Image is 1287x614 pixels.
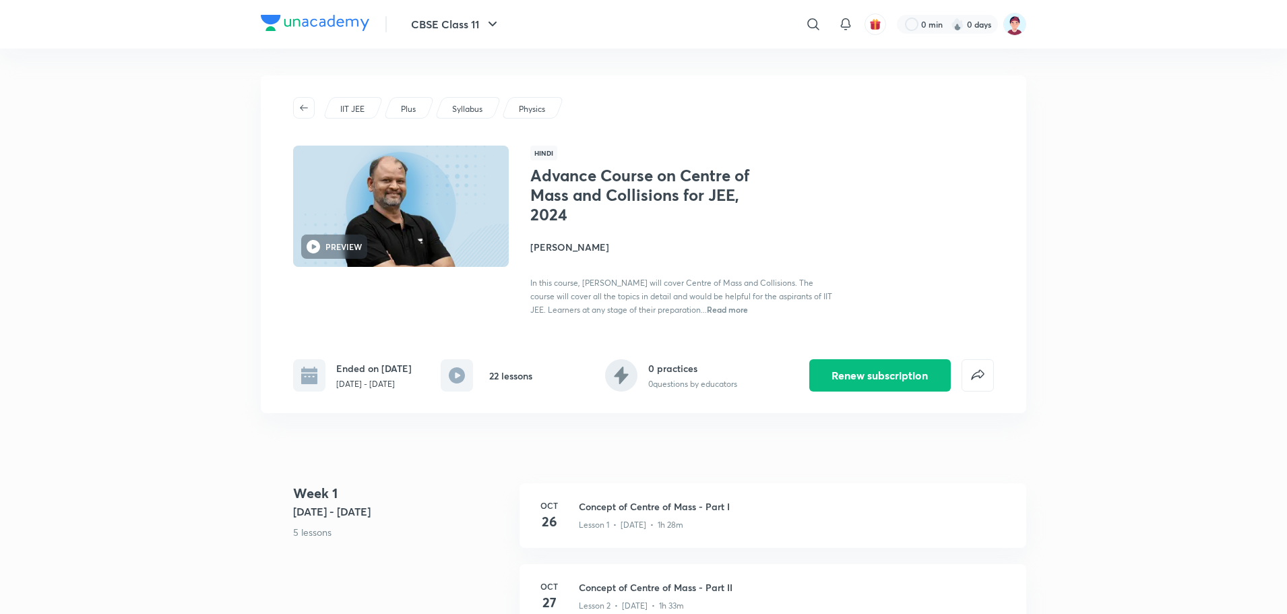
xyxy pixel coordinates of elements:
[517,103,548,115] a: Physics
[536,592,563,613] h4: 27
[403,11,509,38] button: CBSE Class 11
[707,304,748,315] span: Read more
[530,278,832,315] span: In this course, [PERSON_NAME] will cover Centre of Mass and Collisions. The course will cover all...
[399,103,418,115] a: Plus
[530,166,751,224] h1: Advance Course on Centre of Mass and Collisions for JEE, 2024
[648,378,737,390] p: 0 questions by educators
[648,361,737,375] h6: 0 practices
[951,18,964,31] img: streak
[336,361,412,375] h6: Ended on [DATE]
[338,103,367,115] a: IIT JEE
[291,144,511,268] img: Thumbnail
[452,103,482,115] p: Syllabus
[579,580,1010,594] h3: Concept of Centre of Mass - Part II
[530,240,832,254] h4: [PERSON_NAME]
[261,15,369,31] img: Company Logo
[293,503,509,520] h5: [DATE] - [DATE]
[536,580,563,592] h6: Oct
[261,15,369,34] a: Company Logo
[579,499,1010,514] h3: Concept of Centre of Mass - Part I
[519,103,545,115] p: Physics
[293,483,509,503] h4: Week 1
[340,103,365,115] p: IIT JEE
[1003,13,1026,36] img: Suryanshu choudhury
[536,512,563,532] h4: 26
[293,525,509,539] p: 5 lessons
[579,600,684,612] p: Lesson 2 • [DATE] • 1h 33m
[579,519,683,531] p: Lesson 1 • [DATE] • 1h 28m
[869,18,881,30] img: avatar
[962,359,994,392] button: false
[520,483,1026,564] a: Oct26Concept of Centre of Mass - Part ILesson 1 • [DATE] • 1h 28m
[536,499,563,512] h6: Oct
[401,103,416,115] p: Plus
[325,241,362,253] h6: PREVIEW
[489,369,532,383] h6: 22 lessons
[450,103,485,115] a: Syllabus
[809,359,951,392] button: Renew subscription
[336,378,412,390] p: [DATE] - [DATE]
[530,146,557,160] span: Hindi
[865,13,886,35] button: avatar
